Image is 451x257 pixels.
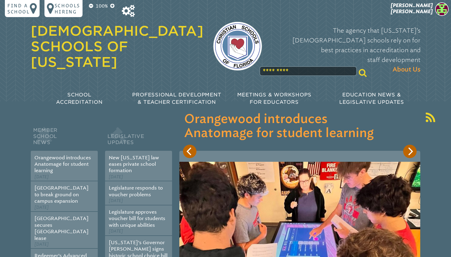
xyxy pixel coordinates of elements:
span: [PERSON_NAME] [PERSON_NAME] [391,2,433,14]
h2: Legislative Updates [105,126,172,151]
a: [GEOGRAPHIC_DATA] to break ground on campus expansion [34,185,89,204]
span: [DATE] [109,229,123,234]
a: Legislature responds to voucher problems [109,185,163,197]
a: [DEMOGRAPHIC_DATA] Schools of [US_STATE] [31,23,203,70]
span: About Us [393,65,421,74]
img: csf-logo-web-colors.png [213,22,262,71]
span: [DATE] [109,174,123,179]
h3: Orangewood introduces Anatomage for student learning [184,112,415,140]
span: Education News & Legislative Updates [339,92,404,105]
h2: Member School News [31,126,98,151]
button: Previous [183,145,196,158]
a: Orangewood introduces Anatomage for student learning [34,155,91,174]
span: Professional Development & Teacher Certification [132,92,221,105]
span: Meetings & Workshops for Educators [237,92,312,105]
a: Legislature approves voucher bill for students with unique abilities [109,209,165,228]
p: Schools Hiring [55,2,80,15]
p: 100% [94,2,109,10]
a: New [US_STATE] law eases private school formation [109,155,159,174]
p: Find a school [7,2,30,15]
span: [DATE] [109,198,123,203]
span: School Accreditation [56,92,102,105]
span: [DATE] [34,174,49,179]
p: The agency that [US_STATE]’s [DEMOGRAPHIC_DATA] schools rely on for best practices in accreditati... [272,26,421,74]
span: [DATE] [34,242,49,247]
a: [GEOGRAPHIC_DATA] secures [GEOGRAPHIC_DATA] lease [34,215,89,241]
span: [DATE] [34,205,49,210]
button: Next [403,145,417,158]
img: 0bbf8eee369ea1767a7baf293491133e [435,2,449,16]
